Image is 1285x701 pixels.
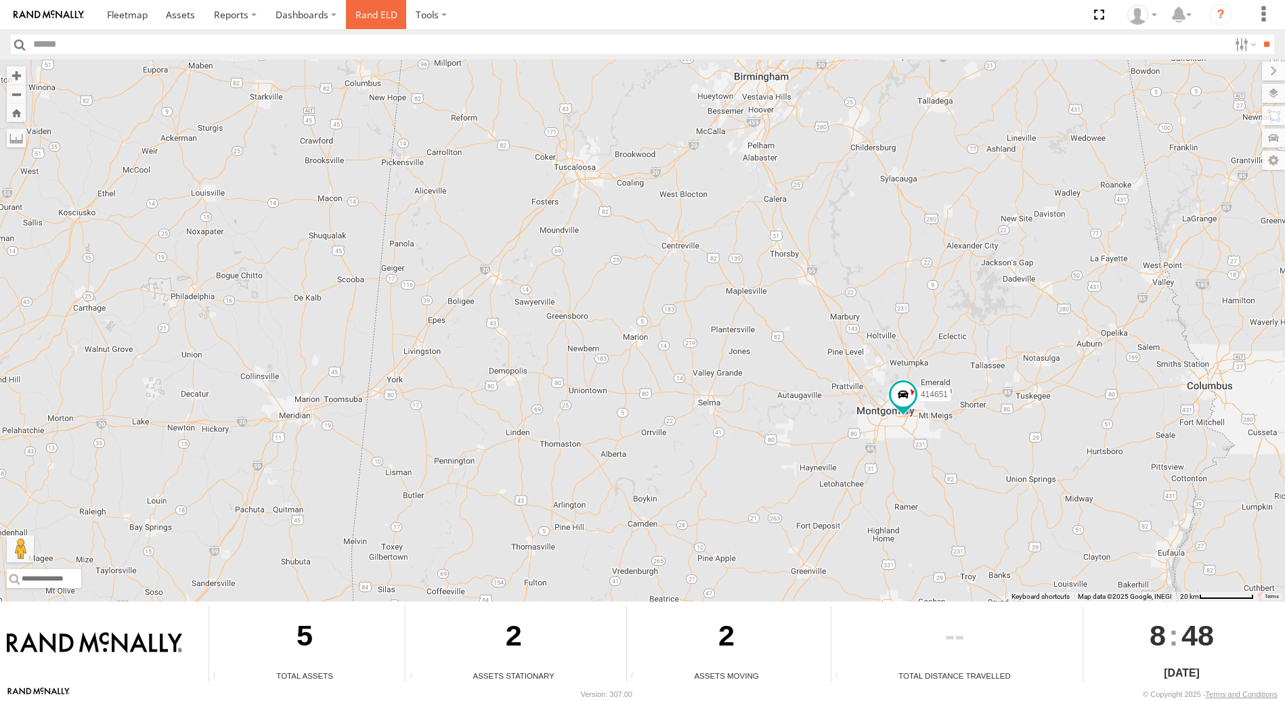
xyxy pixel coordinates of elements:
[7,104,26,122] button: Zoom Home
[831,670,1078,681] div: Total Distance Travelled
[406,606,622,670] div: 2
[1265,593,1279,599] a: Terms (opens in new tab)
[1206,690,1278,698] a: Terms and Conditions
[1078,593,1172,600] span: Map data ©2025 Google, INEGI
[7,66,26,85] button: Zoom in
[627,606,826,670] div: 2
[1180,593,1199,600] span: 20 km
[1229,35,1259,54] label: Search Filter Options
[1210,4,1232,26] i: ?
[1123,5,1162,25] div: Gene Roberts
[209,671,230,681] div: Total number of Enabled Assets
[14,10,84,20] img: rand-logo.svg
[209,670,400,681] div: Total Assets
[7,632,182,655] img: Rand McNally
[1011,592,1070,602] button: Keyboard shortcuts
[581,690,632,698] div: Version: 307.00
[406,670,622,681] div: Assets Stationary
[7,85,26,104] button: Zoom out
[209,606,400,670] div: 5
[831,671,852,681] div: Total distance travelled by all assets within specified date range and applied filters
[1150,606,1166,664] span: 8
[921,390,948,399] span: 414651
[406,671,426,681] div: Total number of assets current stationary.
[1176,592,1258,602] button: Map Scale: 20 km per 77 pixels
[7,535,34,562] button: Drag Pegman onto the map to open Street View
[627,670,826,681] div: Assets Moving
[7,687,70,701] a: Visit our Website
[1181,606,1214,664] span: 48
[7,129,26,148] label: Measure
[1143,690,1278,698] div: © Copyright 2025 -
[1083,606,1280,664] div: :
[1262,151,1285,170] label: Map Settings
[1083,665,1280,681] div: [DATE]
[627,671,647,681] div: Total number of assets current in transit.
